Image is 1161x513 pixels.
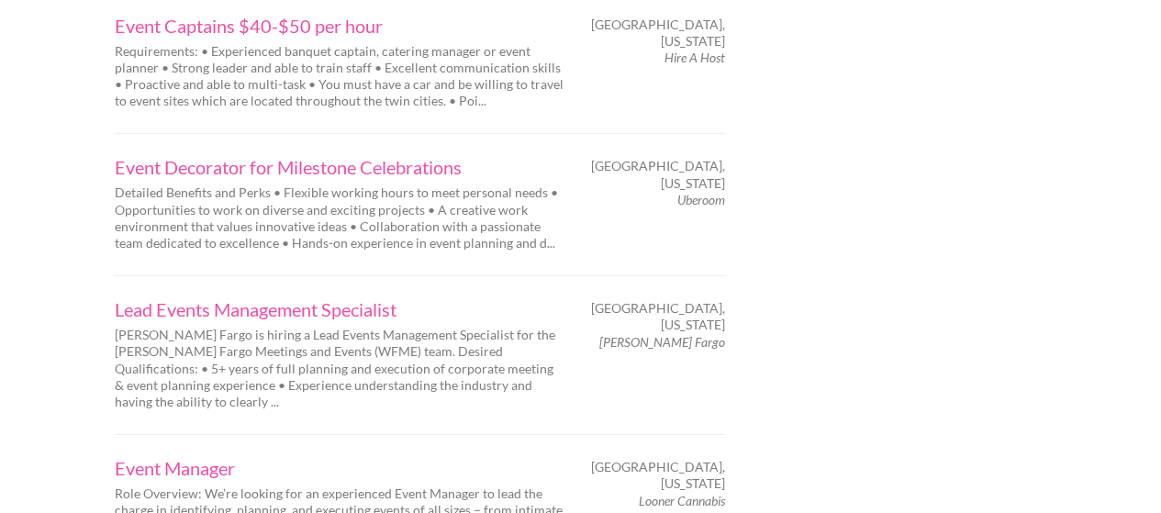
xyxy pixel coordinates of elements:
p: Requirements: • Experienced banquet captain, catering manager or event planner • Strong leader an... [115,43,564,110]
em: Hire A Host [664,50,725,65]
a: Event Decorator for Milestone Celebrations [115,158,564,176]
span: [GEOGRAPHIC_DATA], [US_STATE] [591,158,725,191]
span: [GEOGRAPHIC_DATA], [US_STATE] [591,17,725,50]
a: Event Manager [115,459,564,477]
a: Event Captains $40-$50 per hour [115,17,564,35]
a: Lead Events Management Specialist [115,300,564,318]
span: [GEOGRAPHIC_DATA], [US_STATE] [591,459,725,492]
p: [PERSON_NAME] Fargo is hiring a Lead Events Management Specialist for the [PERSON_NAME] Fargo Mee... [115,327,564,410]
em: Uberoom [677,192,725,207]
em: [PERSON_NAME] Fargo [599,334,725,350]
span: [GEOGRAPHIC_DATA], [US_STATE] [591,300,725,333]
p: Detailed Benefits and Perks • Flexible working hours to meet personal needs • Opportunities to wo... [115,184,564,251]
